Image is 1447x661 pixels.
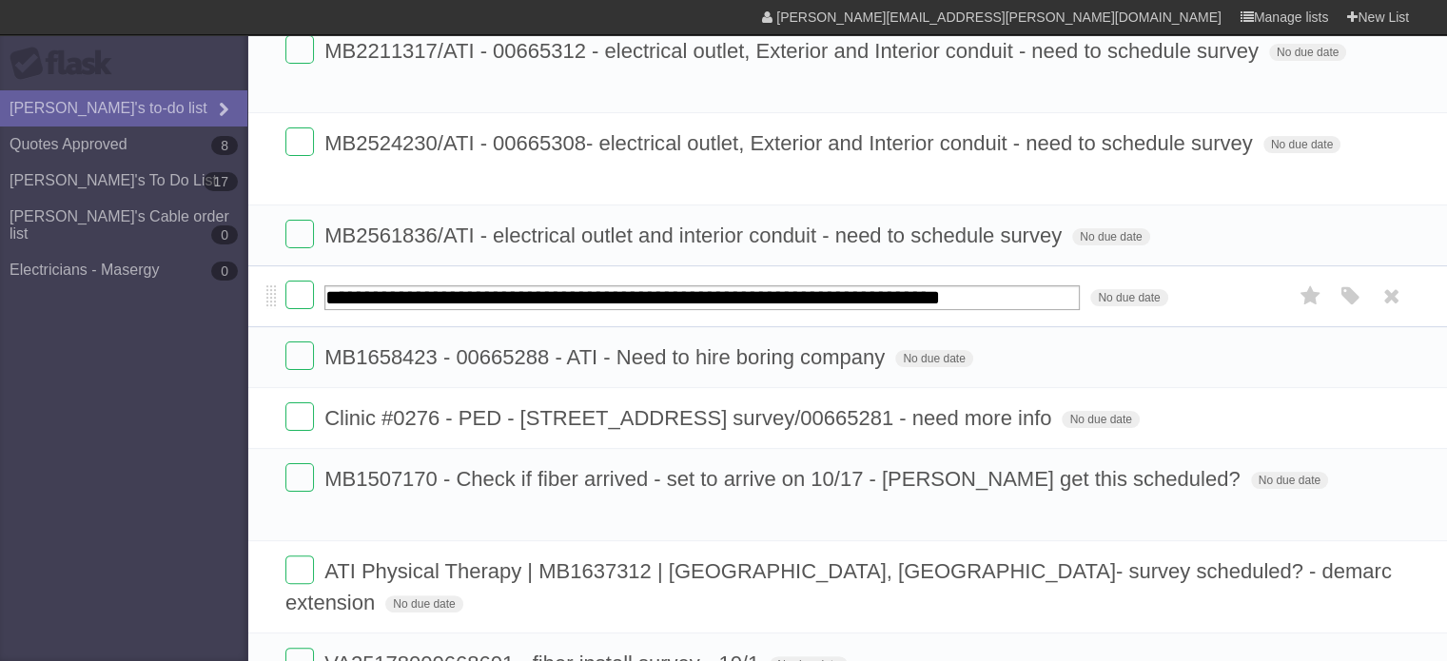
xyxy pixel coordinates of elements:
span: MB2524230/ATI - 00665308- electrical outlet, Exterior and Interior conduit - need to schedule survey [324,131,1257,155]
span: No due date [1251,472,1328,489]
div: Flask [10,47,124,81]
label: Done [285,555,314,584]
label: Done [285,127,314,156]
label: Done [285,402,314,431]
label: Done [285,220,314,248]
span: No due date [1072,228,1149,245]
b: 17 [204,172,238,191]
span: No due date [385,595,462,612]
span: MB1507170 - Check if fiber arrived - set to arrive on 10/17 - [PERSON_NAME] get this scheduled? [324,467,1244,491]
b: 8 [211,136,238,155]
span: Clinic #0276 - PED - [STREET_ADDRESS] survey/00665281 - need more info [324,406,1056,430]
label: Done [285,281,314,309]
label: Star task [1293,281,1329,312]
span: No due date [895,350,972,367]
span: ATI Physical Therapy | MB1637312 | [GEOGRAPHIC_DATA], [GEOGRAPHIC_DATA]- survey scheduled? - dema... [285,559,1392,614]
span: No due date [1263,136,1340,153]
label: Done [285,35,314,64]
span: MB2211317/ATI - 00665312 - electrical outlet, Exterior and Interior conduit - need to schedule su... [324,39,1263,63]
span: No due date [1090,289,1167,306]
span: MB1658423 - 00665288 - ATI - Need to hire boring company [324,345,890,369]
label: Done [285,341,314,370]
b: 0 [211,262,238,281]
span: No due date [1269,44,1346,61]
span: MB2561836/ATI - electrical outlet and interior conduit - need to schedule survey [324,224,1066,247]
span: No due date [1062,411,1139,428]
label: Done [285,463,314,492]
b: 0 [211,225,238,244]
